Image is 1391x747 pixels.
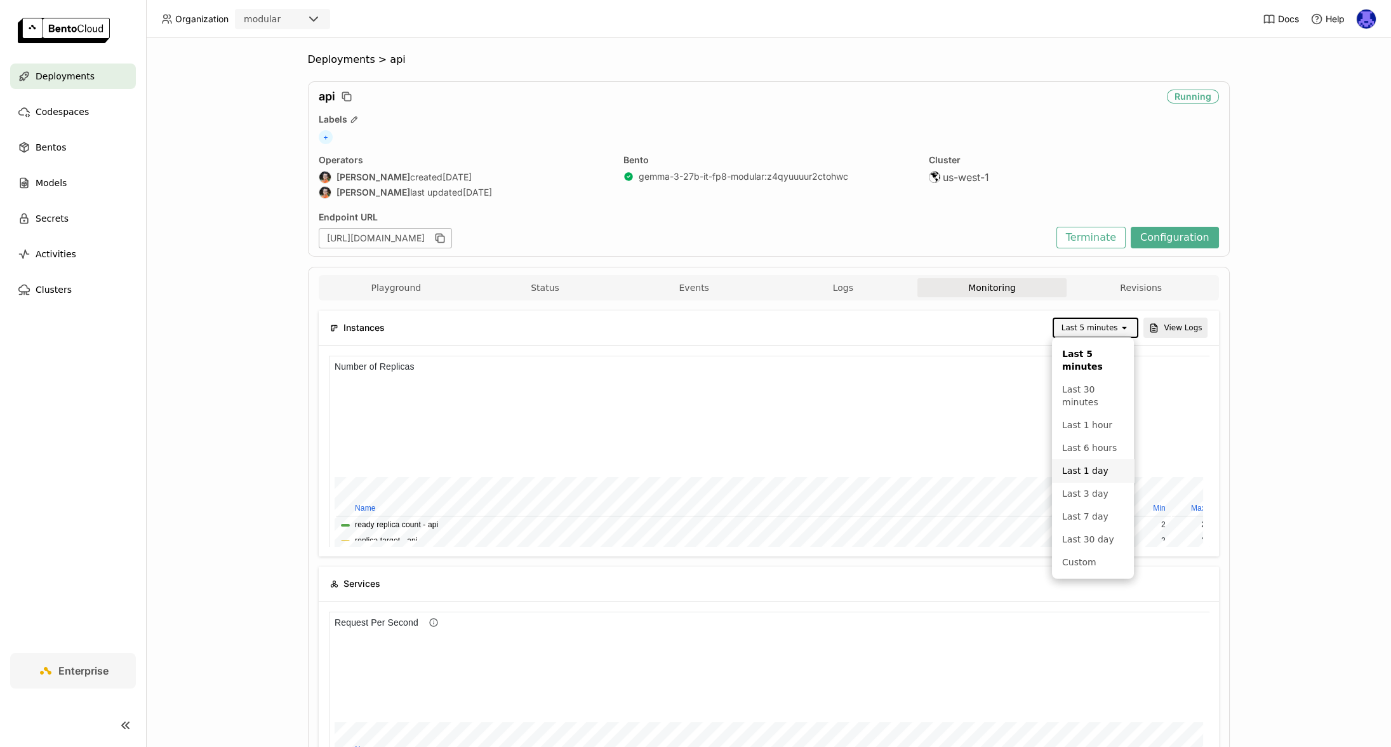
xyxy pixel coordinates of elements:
th: Minimum Value [364,145,401,161]
a: Secrets [10,206,136,231]
button: Playground [322,278,471,297]
th: Maximum Value [256,145,295,161]
td: 3.22% [319,178,363,192]
button: Total [26,163,43,175]
span: Deployments [36,69,95,84]
button: 5xx [26,180,38,192]
h6: Memory Usage [1,4,72,18]
span: Enterprise [58,664,109,677]
span: us-west-1 [943,171,989,184]
div: Operators [319,154,609,166]
td: 31.5 GiB [359,162,399,177]
button: api [26,179,36,191]
h6: GPU Memory Bandwidth Usage [1,4,139,18]
button: ready replica count - api [26,163,109,175]
span: + [319,130,333,144]
a: Clusters [10,277,136,302]
a: Bentos [10,135,136,160]
h6: In-Progress Request [1,4,94,18]
div: Custom [1062,556,1124,569]
div: Last 1 hour [1062,419,1124,431]
th: Average Value [171,145,215,161]
span: [DATE] [443,172,472,183]
td: 0% [256,178,295,192]
button: View Logs [1143,318,1208,338]
th: name [7,161,882,177]
div: modular [244,13,281,25]
td: 31.5 GiB [401,162,441,177]
td: 0% [218,162,255,177]
td: 161 GB [256,162,295,177]
button: Terminate [1056,227,1126,248]
strong: [PERSON_NAME] [336,187,410,198]
td: 2 [843,178,882,192]
img: Newton Jain [1357,10,1376,29]
td: 161 GB [171,162,215,177]
span: Models [36,175,67,191]
td: 15.8 GiB [401,178,441,192]
td: 0% [173,162,216,177]
th: Maximum Value [843,145,882,161]
td: 161 GB [216,162,255,177]
td: 5.21% [364,162,401,177]
td: 2 [843,162,882,177]
th: name [7,145,171,161]
th: Maximum Value [403,145,441,161]
div: Last 30 day [1062,533,1124,546]
button: Configuration [1131,227,1219,248]
span: Help [1326,13,1345,25]
th: Minimum Value [359,145,399,161]
div: Last 6 hours [1062,441,1124,454]
span: api [390,53,405,66]
td: 3.36% [403,178,441,192]
span: api [319,90,335,104]
div: Labels [319,114,1219,125]
a: Codespaces [10,99,136,124]
div: Running [1167,90,1219,104]
th: Average Value [314,145,358,161]
th: Minimum Value [218,145,255,161]
a: Activities [10,241,136,267]
button: P90 [26,180,40,192]
h6: Request Latency [1,4,79,18]
img: logo [18,18,110,43]
td: 2.60% [364,178,401,192]
td: 80.4 GB [256,178,295,192]
th: Average Value [173,145,216,161]
th: name [7,131,882,146]
a: Docs [1263,13,1299,25]
span: Deployments [308,53,375,66]
input: Selected modular. [282,13,283,26]
td: 0% [218,178,255,192]
span: Codespaces [36,104,89,119]
div: created [319,171,609,184]
td: 0% [256,162,295,177]
div: Cluster [929,154,1219,166]
div: [URL][DOMAIN_NAME] [319,228,452,248]
button: Monitoring [917,278,1067,297]
h6: GPU Usage [1,4,59,18]
div: Last 7 day [1062,510,1124,523]
div: Last 5 minutes [1062,347,1124,373]
span: Docs [1278,13,1299,25]
iframe: Number of Replicas [329,356,1209,546]
td: 80.4 GB [171,178,215,192]
th: name [7,145,170,161]
nav: Breadcrumbs navigation [308,53,1230,66]
button: Average [26,148,55,160]
span: Clusters [36,282,72,297]
a: Models [10,170,136,196]
a: gemma-3-27b-it-fp8-modular:z4qyuuuur2ctohwc [639,171,848,182]
th: name [7,145,318,161]
button: Revisions [1067,278,1216,297]
a: Enterprise [10,653,136,689]
td: 80.4 GB [216,178,255,192]
span: Activities [36,246,76,262]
